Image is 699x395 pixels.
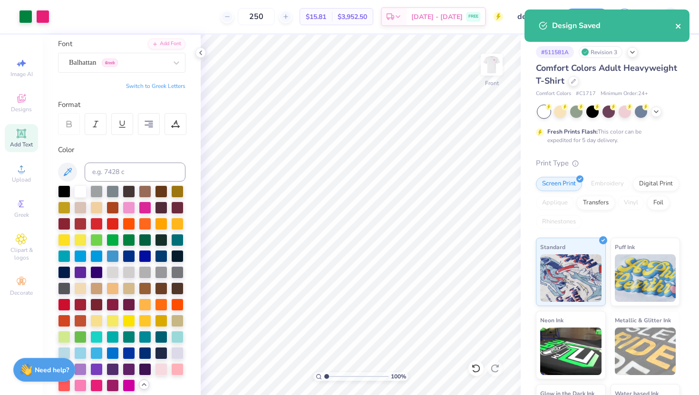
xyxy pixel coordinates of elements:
div: Embroidery [585,177,630,191]
span: Puff Ink [615,242,635,252]
div: Print Type [536,158,680,169]
img: Front [482,55,501,74]
span: Comfort Colors Adult Heavyweight T-Shirt [536,62,677,87]
span: Comfort Colors [536,90,571,98]
div: Transfers [577,196,615,210]
div: Front [485,79,499,87]
strong: Need help? [35,366,69,375]
span: Minimum Order: 24 + [601,90,648,98]
input: Untitled Design [510,7,557,26]
div: Digital Print [633,177,679,191]
span: $15.81 [306,12,326,22]
span: Standard [540,242,565,252]
div: Design Saved [552,20,675,31]
span: Greek [14,211,29,219]
span: Upload [12,176,31,183]
div: Revision 3 [579,46,622,58]
img: Puff Ink [615,254,676,302]
img: Neon Ink [540,328,602,375]
span: [DATE] - [DATE] [411,12,463,22]
div: Applique [536,196,574,210]
div: Color [58,145,185,155]
span: Designs [11,106,32,113]
input: e.g. 7428 c [85,163,185,182]
span: Decorate [10,289,33,297]
span: Clipart & logos [5,246,38,261]
div: Vinyl [618,196,644,210]
input: – – [238,8,275,25]
span: FREE [468,13,478,20]
span: Image AI [10,70,33,78]
span: Neon Ink [540,315,563,325]
img: Metallic & Glitter Ink [615,328,676,375]
div: Rhinestones [536,215,582,229]
div: Add Font [148,39,185,49]
span: $3,952.50 [338,12,367,22]
button: Switch to Greek Letters [126,82,185,90]
div: This color can be expedited for 5 day delivery. [547,127,664,145]
div: Foil [647,196,670,210]
span: 100 % [391,372,406,381]
strong: Fresh Prints Flash: [547,128,598,135]
div: Screen Print [536,177,582,191]
button: close [675,20,682,31]
span: Metallic & Glitter Ink [615,315,671,325]
span: # C1717 [576,90,596,98]
div: # 511581A [536,46,574,58]
div: Format [58,99,186,110]
span: Add Text [10,141,33,148]
img: Standard [540,254,602,302]
label: Font [58,39,72,49]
